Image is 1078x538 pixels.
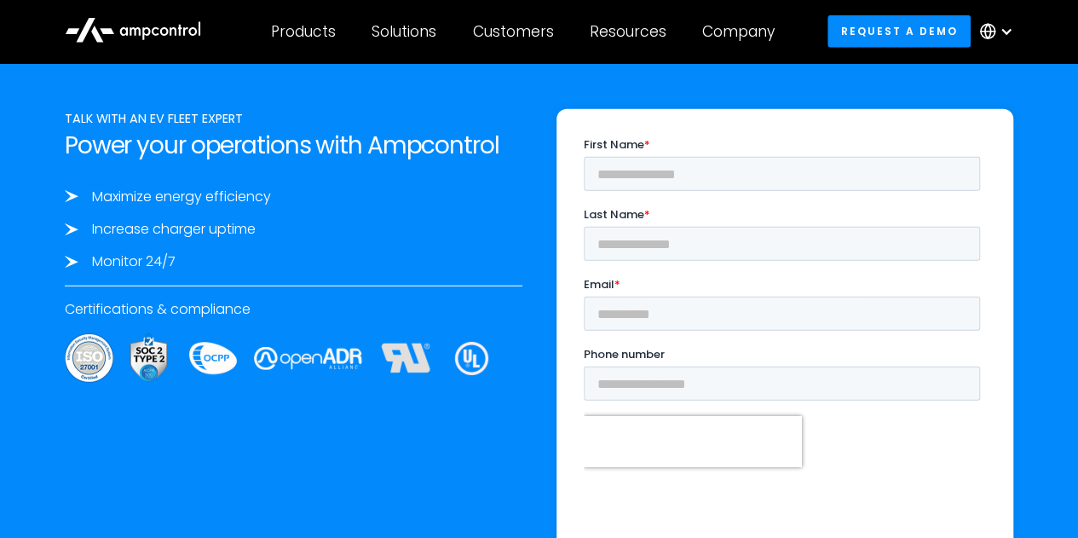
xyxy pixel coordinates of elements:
h2: Power your operations with Ampcontrol [65,131,522,160]
div: Certifications & compliance [65,300,522,319]
div: Company [702,22,775,41]
div: Resources [590,22,666,41]
iframe: Form 0 [584,136,987,473]
div: Products [271,22,336,41]
div: Customers [473,22,554,41]
div: Increase charger uptime [92,220,256,239]
div: Solutions [372,22,436,41]
div: Maximize energy efficiency [92,188,271,206]
a: Request a demo [827,15,971,47]
div: TALK WITH AN EV FLEET EXPERT [65,109,522,128]
div: Monitor 24/7 [92,252,176,271]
